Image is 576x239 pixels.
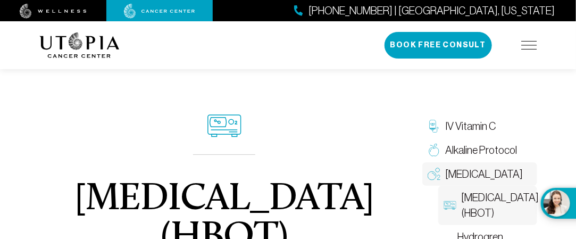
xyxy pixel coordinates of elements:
[446,143,517,158] span: Alkaline Protocol
[438,186,537,225] a: [MEDICAL_DATA] (HBOT)
[39,32,120,58] img: logo
[124,4,195,19] img: cancer center
[428,144,440,156] img: Alkaline Protocol
[207,114,241,137] img: icon
[428,120,440,133] img: IV Vitamin C
[422,138,537,162] a: Alkaline Protocol
[446,167,523,182] span: [MEDICAL_DATA]
[308,3,555,19] span: [PHONE_NUMBER] | [GEOGRAPHIC_DATA], [US_STATE]
[444,199,456,212] img: Hyperbaric Oxygen Therapy (HBOT)
[446,119,496,134] span: IV Vitamin C
[422,114,537,138] a: IV Vitamin C
[422,162,537,186] a: [MEDICAL_DATA]
[294,3,555,19] a: [PHONE_NUMBER] | [GEOGRAPHIC_DATA], [US_STATE]
[385,32,492,59] button: Book Free Consult
[521,41,537,50] img: icon-hamburger
[20,4,87,19] img: wellness
[462,190,539,221] span: [MEDICAL_DATA] (HBOT)
[428,168,440,180] img: Oxygen Therapy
